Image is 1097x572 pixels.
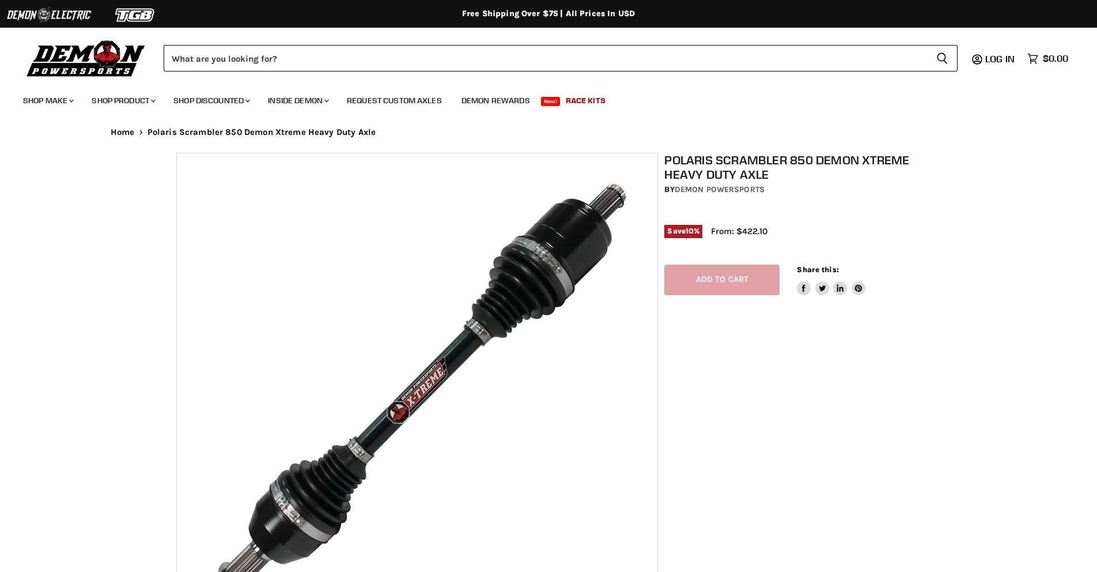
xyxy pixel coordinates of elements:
[14,89,81,112] a: Shop Make
[927,45,958,71] button: Search
[1043,53,1068,64] span: $0.00
[88,9,1009,19] div: Free Shipping Over $75 | All Prices In USD
[147,127,376,137] span: Polaris Scrambler 850 Demon Xtreme Heavy Duty Axle
[259,89,336,112] a: Inside Demon
[664,225,702,238] span: Save %
[165,89,257,112] a: Shop Discounted
[92,4,179,26] img: TGB Logo 2
[711,226,767,236] span: From: $422.10
[164,45,927,71] input: Search
[111,127,135,137] a: Home
[557,89,614,112] a: Race Kits
[797,265,865,295] aside: Share this:
[797,265,838,274] span: Share this:
[23,37,149,78] img: Demon Powersports
[675,185,765,194] a: Demon Powersports
[664,153,927,182] h1: Polaris Scrambler 850 Demon Xtreme Heavy Duty Axle
[686,227,694,235] span: 10
[88,127,1009,137] nav: Breadcrumbs
[980,54,1022,64] a: Log in
[664,183,927,196] div: by
[83,89,162,112] a: Shop Product
[1022,50,1074,67] a: $0.00
[453,89,539,112] a: Demon Rewards
[985,53,1015,65] span: Log in
[541,97,561,106] span: New!
[6,4,92,26] img: Demon Electric Logo 2
[338,89,451,112] a: Request Custom Axles
[164,45,958,71] form: Product
[14,84,1065,112] ul: Main menu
